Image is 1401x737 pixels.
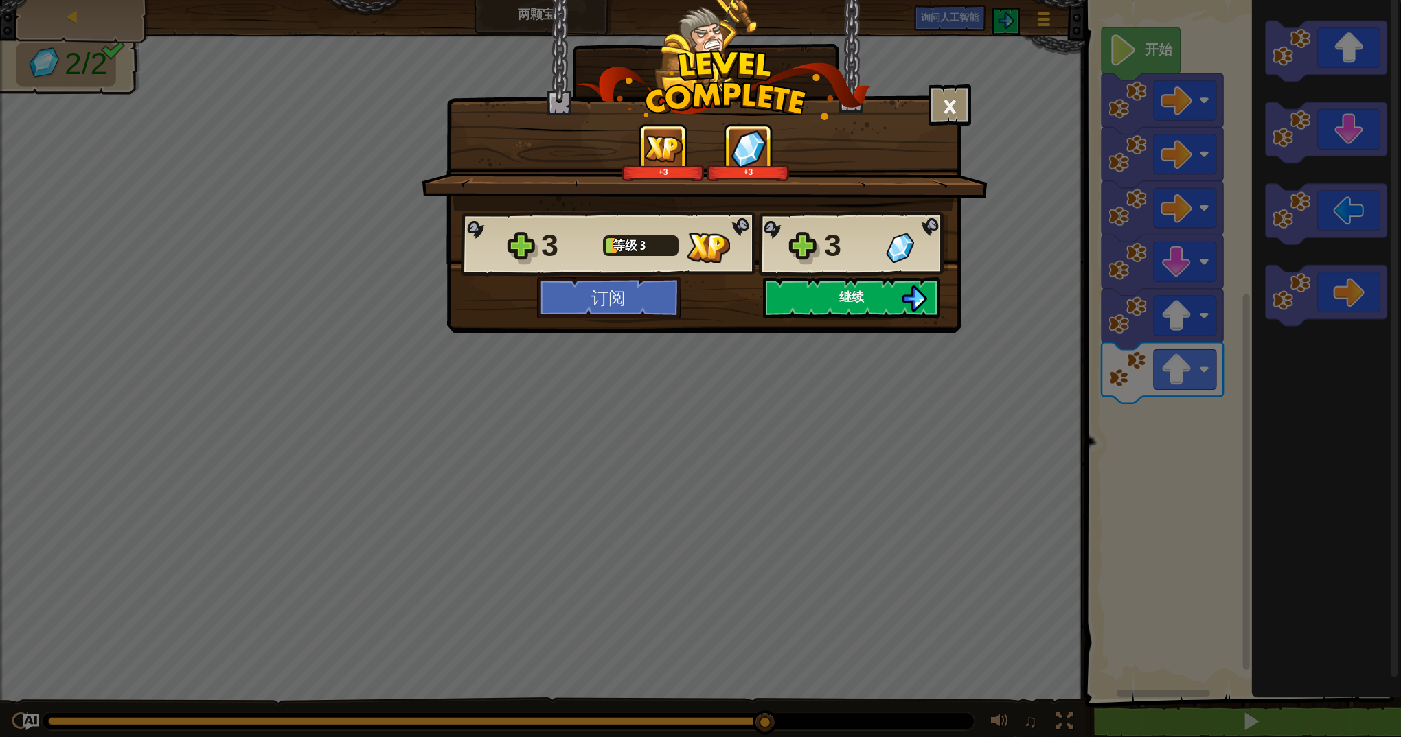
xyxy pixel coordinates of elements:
img: 继续 [901,285,927,312]
button: 继续 [763,277,940,318]
span: 继续 [839,288,864,305]
div: 3 [541,224,595,268]
div: 3 [824,224,878,268]
img: 获得宝石 [731,130,766,167]
img: level_complete.png [576,51,871,120]
div: +3 [709,167,787,177]
button: 订阅 [537,277,681,318]
img: 获得宝石 [886,233,914,263]
span: 等级 [613,237,640,254]
div: +3 [624,167,702,177]
img: 获得经验 [687,233,730,263]
span: 3 [640,237,646,254]
img: 获得经验 [644,135,683,162]
button: × [929,84,971,126]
